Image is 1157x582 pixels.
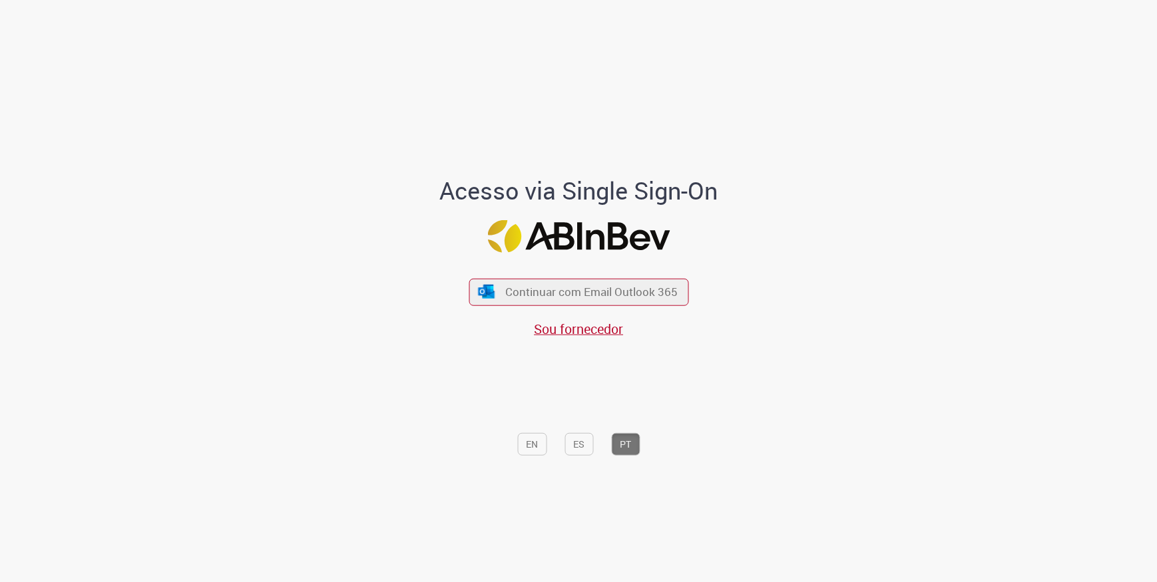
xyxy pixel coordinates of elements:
h1: Acesso via Single Sign-On [394,178,764,204]
a: Sou fornecedor [534,319,623,337]
button: ES [565,433,593,456]
button: PT [611,433,640,456]
span: Continuar com Email Outlook 365 [505,284,678,299]
img: Logo ABInBev [487,220,670,253]
button: ícone Azure/Microsoft 360 Continuar com Email Outlook 365 [469,278,688,305]
img: ícone Azure/Microsoft 360 [477,285,496,299]
button: EN [517,433,547,456]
